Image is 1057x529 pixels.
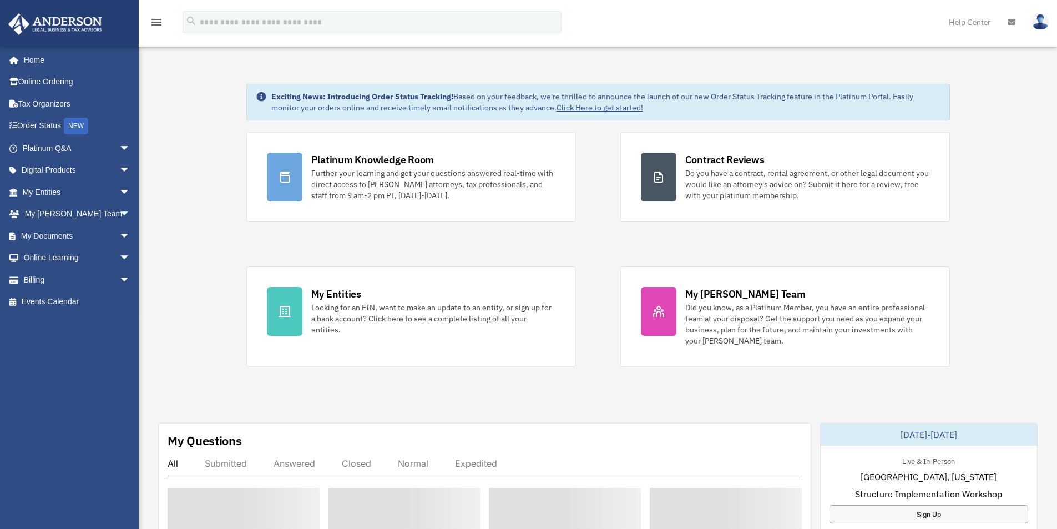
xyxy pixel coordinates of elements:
[64,118,88,134] div: NEW
[119,203,141,226] span: arrow_drop_down
[8,93,147,115] a: Tax Organizers
[205,458,247,469] div: Submitted
[119,137,141,160] span: arrow_drop_down
[8,269,147,291] a: Billingarrow_drop_down
[8,71,147,93] a: Online Ordering
[150,16,163,29] i: menu
[455,458,497,469] div: Expedited
[271,91,940,113] div: Based on your feedback, we're thrilled to announce the launch of our new Order Status Tracking fe...
[311,302,555,335] div: Looking for an EIN, want to make an update to an entity, or sign up for a bank account? Click her...
[8,203,147,225] a: My [PERSON_NAME] Teamarrow_drop_down
[861,470,997,483] span: [GEOGRAPHIC_DATA], [US_STATE]
[150,19,163,29] a: menu
[119,225,141,248] span: arrow_drop_down
[893,455,964,466] div: Live & In-Person
[1032,14,1049,30] img: User Pic
[246,266,576,367] a: My Entities Looking for an EIN, want to make an update to an entity, or sign up for a bank accoun...
[398,458,428,469] div: Normal
[5,13,105,35] img: Anderson Advisors Platinum Portal
[8,181,147,203] a: My Entitiesarrow_drop_down
[311,287,361,301] div: My Entities
[246,132,576,222] a: Platinum Knowledge Room Further your learning and get your questions answered real-time with dire...
[185,15,198,27] i: search
[342,458,371,469] div: Closed
[168,458,178,469] div: All
[620,266,950,367] a: My [PERSON_NAME] Team Did you know, as a Platinum Member, you have an entire professional team at...
[119,247,141,270] span: arrow_drop_down
[685,302,929,346] div: Did you know, as a Platinum Member, you have an entire professional team at your disposal? Get th...
[311,153,434,167] div: Platinum Knowledge Room
[8,291,147,313] a: Events Calendar
[8,247,147,269] a: Online Learningarrow_drop_down
[8,137,147,159] a: Platinum Q&Aarrow_drop_down
[168,432,242,449] div: My Questions
[685,287,806,301] div: My [PERSON_NAME] Team
[8,49,141,71] a: Home
[274,458,315,469] div: Answered
[311,168,555,201] div: Further your learning and get your questions answered real-time with direct access to [PERSON_NAM...
[271,92,453,102] strong: Exciting News: Introducing Order Status Tracking!
[557,103,643,113] a: Click Here to get started!
[855,487,1002,501] span: Structure Implementation Workshop
[8,159,147,182] a: Digital Productsarrow_drop_down
[821,424,1037,446] div: [DATE]-[DATE]
[8,225,147,247] a: My Documentsarrow_drop_down
[8,115,147,138] a: Order StatusNEW
[119,159,141,182] span: arrow_drop_down
[119,181,141,204] span: arrow_drop_down
[685,153,765,167] div: Contract Reviews
[119,269,141,291] span: arrow_drop_down
[620,132,950,222] a: Contract Reviews Do you have a contract, rental agreement, or other legal document you would like...
[830,505,1028,523] a: Sign Up
[685,168,929,201] div: Do you have a contract, rental agreement, or other legal document you would like an attorney's ad...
